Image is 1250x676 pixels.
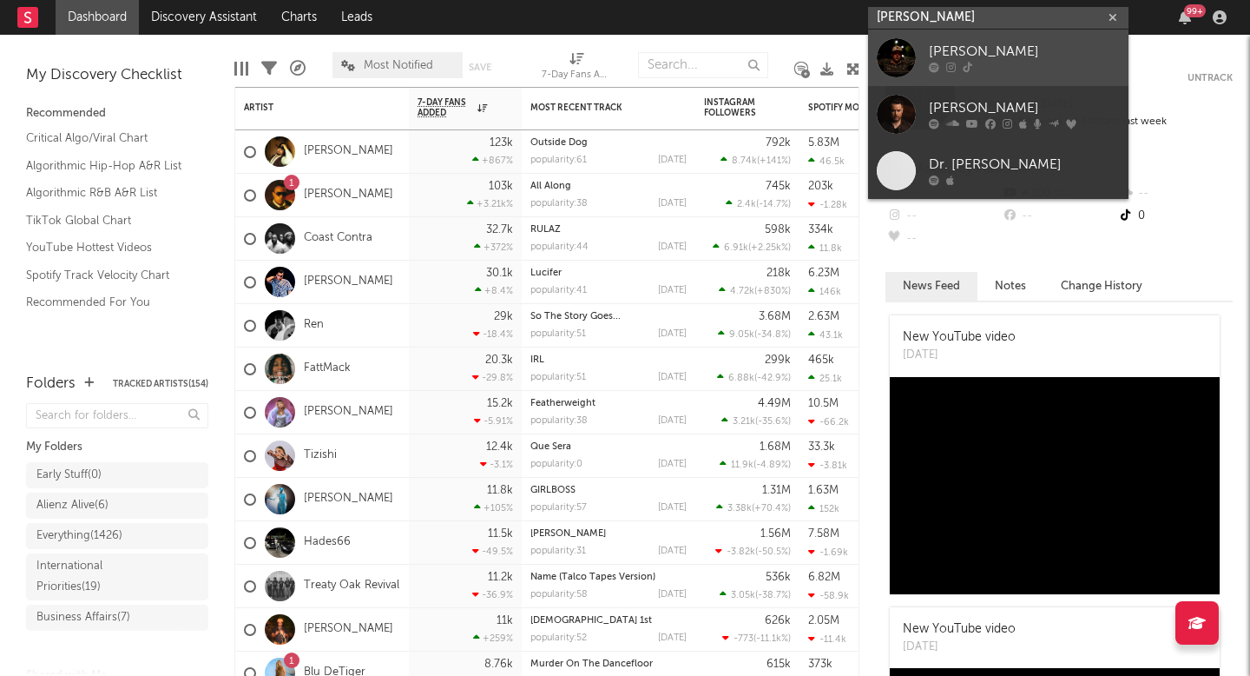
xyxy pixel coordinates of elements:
div: ( ) [719,285,791,296]
div: ( ) [720,589,791,600]
a: Business Affairs(7) [26,605,208,631]
div: [DATE] [658,156,687,165]
a: So The Story Goes... [530,312,621,321]
div: 8.76k [484,659,513,670]
span: -35.6 % [758,417,788,427]
a: [DEMOGRAPHIC_DATA] 1st [530,616,652,626]
button: News Feed [885,272,977,301]
a: Featherweight [530,399,595,408]
div: ( ) [716,502,791,514]
div: [DATE] [658,329,687,339]
div: My Discovery Checklist [26,65,208,86]
a: Que Sera [530,442,571,452]
div: 299k [765,355,791,366]
div: 598k [765,224,791,235]
a: Lucifer [530,268,562,278]
span: 3.38k [727,504,752,514]
button: Untrack [1187,70,1233,87]
div: [DATE] [658,590,687,600]
span: 4.72k [730,287,754,296]
span: 9.05k [729,330,754,340]
div: Artist [244,103,374,113]
div: 536k [766,572,791,583]
div: 33.3k [808,441,835,453]
div: popularity: 31 [530,547,586,556]
span: -3.82k [727,547,755,557]
div: Instagram Followers [704,97,765,118]
div: -3.1 % [480,459,513,470]
div: popularity: 38 [530,416,588,426]
span: -34.8 % [757,330,788,340]
a: GIRLBOSS [530,486,576,495]
div: 218k [766,268,791,279]
a: [PERSON_NAME] [304,405,393,420]
div: +8.4 % [475,285,513,296]
div: 4.49M [758,398,791,409]
div: All Along [530,182,687,191]
a: International Priorities(19) [26,553,208,600]
div: 11.8k [808,242,842,254]
div: 334k [808,224,833,235]
div: ( ) [722,633,791,644]
a: Alienz Alive(6) [26,493,208,519]
div: +372 % [474,242,513,253]
div: 20.3k [485,355,513,366]
a: [PERSON_NAME] [868,30,1128,86]
div: 11.8k [487,485,513,496]
div: 30.1k [486,268,513,279]
div: [DATE] [903,639,1016,656]
input: Search for artists [868,7,1128,29]
span: -4.89 % [756,461,788,470]
button: Change History [1043,272,1160,301]
div: popularity: 0 [530,460,582,469]
span: +141 % [760,156,788,166]
div: 7-Day Fans Added (7-Day Fans Added) [542,65,611,86]
div: ( ) [721,415,791,427]
div: +867 % [472,155,513,166]
div: popularity: 61 [530,156,587,165]
div: -5.91 % [474,415,513,427]
a: Outside Dog [530,138,588,148]
a: Ren [304,318,324,333]
div: -18.4 % [473,328,513,340]
div: New YouTube video [903,620,1016,639]
span: 6.91k [724,243,748,253]
div: +3.21k % [467,198,513,209]
a: [PERSON_NAME] [304,144,393,159]
div: My Folders [26,437,208,458]
div: popularity: 52 [530,633,587,643]
div: ( ) [713,242,791,253]
div: -29.8 % [472,372,513,383]
div: [DATE] [658,503,687,513]
div: Everything ( 1426 ) [36,526,122,547]
div: 11.2k [488,572,513,583]
a: [PERSON_NAME] [304,275,393,289]
div: 6.82M [808,572,840,583]
a: [PERSON_NAME] [304,188,393,202]
div: 1.68M [760,441,791,453]
div: -- [1001,205,1116,228]
div: 10.5M [808,398,839,409]
span: -50.5 % [758,547,788,557]
span: -38.7 % [758,591,788,600]
div: So The Story Goes... [530,312,687,321]
div: Most Recent Track [530,103,661,113]
div: Featherweight [530,399,687,408]
div: International Priorities ( 19 ) [36,556,159,598]
div: 1.63M [808,485,839,496]
div: 103k [489,181,513,192]
span: 6.88k [728,374,754,383]
a: Hades66 [304,535,351,550]
a: Algorithmic R&B A&R List [26,183,191,202]
div: 1.56M [760,528,791,540]
div: ( ) [726,198,791,209]
div: 11.5k [488,528,513,540]
a: Critical Algo/Viral Chart [26,129,191,148]
span: 7-Day Fans Added [418,97,473,118]
a: Everything(1426) [26,523,208,549]
div: GIRLBOSS [530,486,687,495]
div: 25.1k [808,373,842,384]
div: 12.4k [486,441,513,453]
input: Search for folders... [26,403,208,428]
div: -66.2k [808,416,849,427]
